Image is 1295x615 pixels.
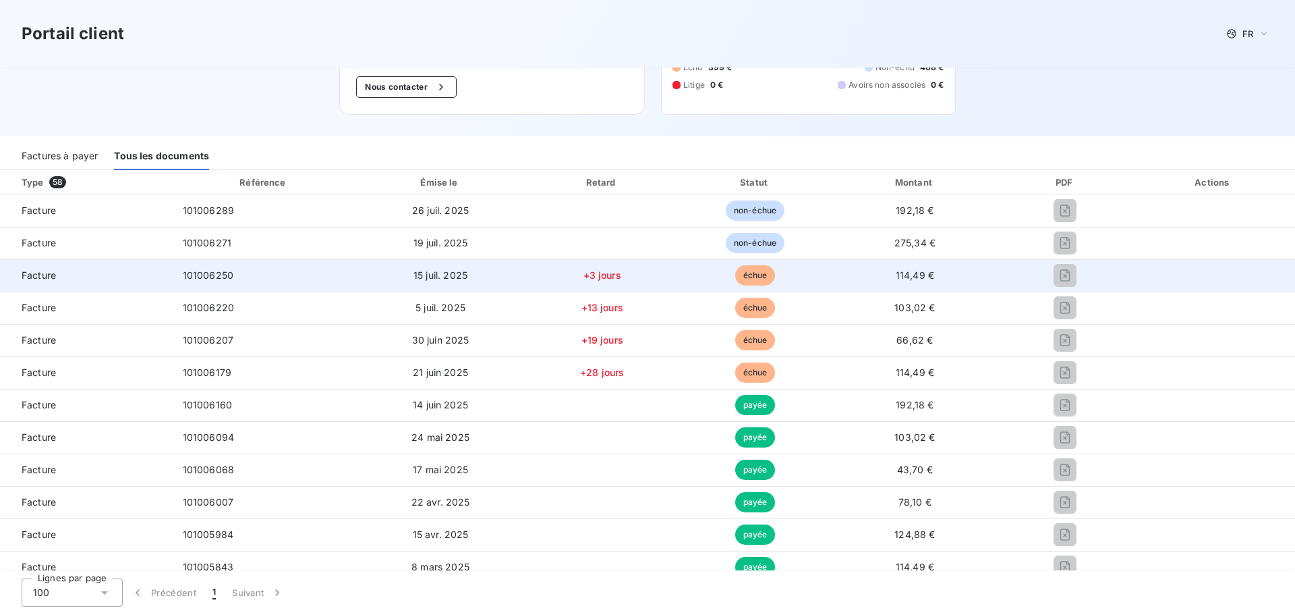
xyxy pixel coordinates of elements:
span: 101006179 [183,367,231,378]
span: Facture [11,463,161,477]
div: Référence [239,177,285,188]
span: Facture [11,204,161,217]
button: 1 [204,579,224,607]
button: Précédent [123,579,204,607]
span: 101006068 [183,464,234,475]
span: payée [735,427,776,448]
span: 101006250 [183,269,233,281]
span: 78,10 € [898,496,931,508]
div: Montant [834,176,997,189]
span: 103,02 € [894,302,935,313]
span: Facture [11,269,161,282]
span: 58 [49,176,66,188]
span: Facture [11,560,161,574]
span: 101006094 [183,431,234,443]
div: Statut [682,176,828,189]
div: Retard [527,176,677,189]
span: échue [735,330,776,350]
span: 15 juil. 2025 [413,269,467,281]
span: 8 mars 2025 [411,561,469,572]
div: Émise le [359,176,522,189]
span: payée [735,492,776,512]
span: 5 juil. 2025 [415,302,465,313]
span: 101006289 [183,205,234,216]
div: Factures à payer [22,142,98,170]
span: payée [735,460,776,480]
span: non-échue [726,233,784,253]
div: PDF [1002,176,1128,189]
span: Facture [11,528,161,541]
span: Facture [11,301,161,315]
span: 275,34 € [894,237,936,248]
span: 30 juin 2025 [412,334,469,346]
span: 114,49 € [896,367,934,378]
span: 101006271 [183,237,231,248]
span: 192,18 € [896,205,933,216]
span: Facture [11,431,161,444]
span: 17 mai 2025 [413,464,468,475]
span: +28 jours [580,367,624,378]
span: 43,70 € [897,464,933,475]
span: échue [735,363,776,383]
span: Facture [11,236,161,250]
span: Facture [11,333,161,347]
span: +13 jours [581,302,623,313]
span: +3 jours [583,269,621,281]
span: 26 juil. 2025 [412,205,469,216]
span: payée [735,557,776,577]
span: 101006207 [183,334,233,346]
span: 19 juil. 2025 [413,237,468,248]
div: Type [13,176,169,189]
span: échue [735,298,776,318]
span: FR [1242,28,1253,39]
span: 114,49 € [896,269,934,281]
span: Facture [11,366,161,379]
span: 124,88 € [894,529,935,540]
span: échue [735,265,776,286]
div: Tous les documents [114,142,209,170]
span: 22 avr. 2025 [411,496,470,508]
span: 24 mai 2025 [411,431,469,443]
span: non-échue [726,200,784,221]
span: 101005843 [183,561,233,572]
div: Actions [1134,176,1292,189]
span: 15 avr. 2025 [413,529,469,540]
span: 103,02 € [894,431,935,443]
span: 114,49 € [896,561,934,572]
span: Litige [683,79,705,91]
span: 101005984 [183,529,233,540]
button: Suivant [224,579,292,607]
span: 101006160 [183,399,232,410]
button: Nous contacter [356,76,456,98]
h3: Portail client [22,22,124,46]
span: 0 € [710,79,723,91]
span: +19 jours [581,334,623,346]
span: 192,18 € [896,399,933,410]
span: 0 € [931,79,944,91]
span: 1 [212,586,216,599]
span: payée [735,525,776,545]
span: 101006007 [183,496,233,508]
span: 100 [33,586,49,599]
span: Facture [11,398,161,412]
span: 14 juin 2025 [413,399,468,410]
span: 21 juin 2025 [413,367,468,378]
span: Facture [11,496,161,509]
span: payée [735,395,776,415]
span: Avoirs non associés [848,79,925,91]
span: 101006220 [183,302,234,313]
span: 66,62 € [896,334,933,346]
